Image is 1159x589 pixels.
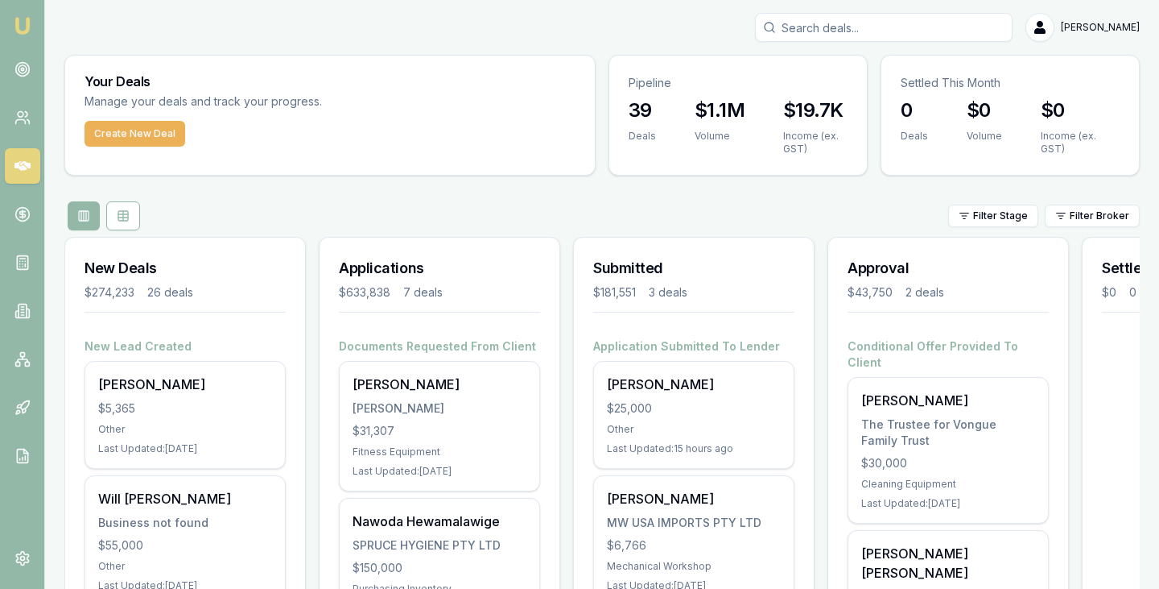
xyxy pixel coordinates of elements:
[629,97,656,123] h3: 39
[861,455,1035,471] div: $30,000
[861,497,1035,510] div: Last Updated: [DATE]
[353,423,526,439] div: $31,307
[1041,97,1120,123] h3: $0
[607,442,781,455] div: Last Updated: 15 hours ago
[85,284,134,301] div: $274,233
[629,75,848,91] p: Pipeline
[85,75,575,88] h3: Your Deals
[85,121,185,147] button: Create New Deal
[948,205,1038,227] button: Filter Stage
[607,537,781,554] div: $6,766
[593,338,794,355] h4: Application Submitted To Lender
[1070,209,1129,222] span: Filter Broker
[861,391,1035,410] div: [PERSON_NAME]
[353,375,526,394] div: [PERSON_NAME]
[593,284,636,301] div: $181,551
[695,130,744,143] div: Volume
[905,284,944,301] div: 2 deals
[353,537,526,554] div: SPRUCE HYGIENE PTY LTD
[98,400,272,417] div: $5,365
[629,130,656,143] div: Deals
[98,515,272,531] div: Business not found
[85,338,286,355] h4: New Lead Created
[339,284,390,301] div: $633,838
[649,284,687,301] div: 3 deals
[85,93,497,111] p: Manage your deals and track your progress.
[403,284,443,301] div: 7 deals
[98,423,272,436] div: Other
[98,560,272,573] div: Other
[848,257,1049,280] h3: Approval
[593,257,794,280] h3: Submitted
[901,130,928,143] div: Deals
[98,489,272,508] div: Will [PERSON_NAME]
[1102,284,1116,301] div: $0
[98,442,272,455] div: Last Updated: [DATE]
[967,97,1002,123] h3: $0
[607,489,781,508] div: [PERSON_NAME]
[607,375,781,394] div: [PERSON_NAME]
[353,512,526,531] div: Nawoda Hewamalawige
[353,400,526,417] div: [PERSON_NAME]
[848,284,893,301] div: $43,750
[13,16,32,35] img: emu-icon-u.png
[1041,130,1120,156] div: Income (ex. GST)
[353,446,526,458] div: Fitness Equipment
[973,209,1028,222] span: Filter Stage
[353,465,526,478] div: Last Updated: [DATE]
[755,13,1013,42] input: Search deals
[1045,205,1140,227] button: Filter Broker
[967,130,1002,143] div: Volume
[848,338,1049,371] h4: Conditional Offer Provided To Client
[861,417,1035,449] div: The Trustee for Vongue Family Trust
[147,284,193,301] div: 26 deals
[901,97,928,123] h3: 0
[607,400,781,417] div: $25,000
[861,478,1035,491] div: Cleaning Equipment
[98,375,272,394] div: [PERSON_NAME]
[353,560,526,576] div: $150,000
[1061,21,1140,34] span: [PERSON_NAME]
[783,130,848,156] div: Income (ex. GST)
[339,257,540,280] h3: Applications
[98,537,272,554] div: $55,000
[901,75,1120,91] p: Settled This Month
[861,544,1035,583] div: [PERSON_NAME] [PERSON_NAME]
[783,97,848,123] h3: $19.7K
[339,338,540,355] h4: Documents Requested From Client
[607,560,781,573] div: Mechanical Workshop
[695,97,744,123] h3: $1.1M
[607,423,781,436] div: Other
[85,257,286,280] h3: New Deals
[607,515,781,531] div: MW USA IMPORTS PTY LTD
